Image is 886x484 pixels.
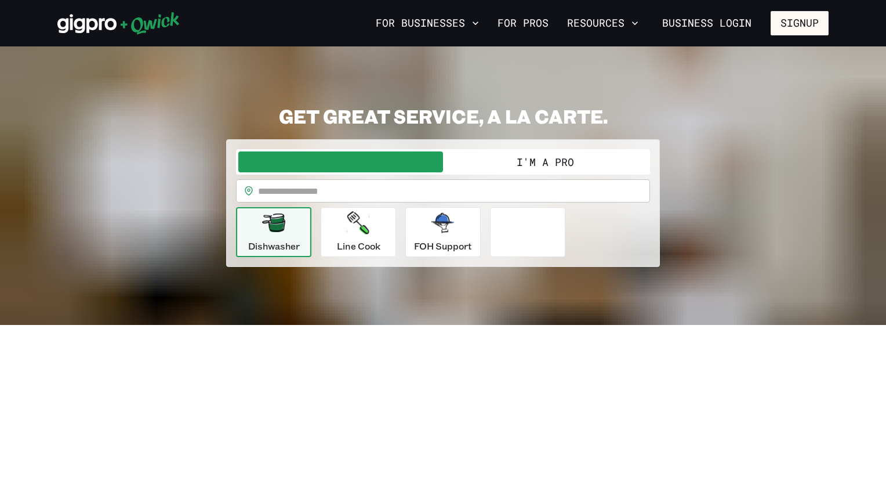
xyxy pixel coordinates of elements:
[414,239,472,253] p: FOH Support
[238,151,443,172] button: I'm a Business
[562,13,643,33] button: Resources
[405,207,481,257] button: FOH Support
[371,13,484,33] button: For Businesses
[248,239,300,253] p: Dishwasher
[443,151,648,172] button: I'm a Pro
[652,11,761,35] a: Business Login
[493,13,553,33] a: For Pros
[321,207,396,257] button: Line Cook
[337,239,380,253] p: Line Cook
[771,11,829,35] button: Signup
[236,207,311,257] button: Dishwasher
[226,104,660,128] h2: GET GREAT SERVICE, A LA CARTE.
